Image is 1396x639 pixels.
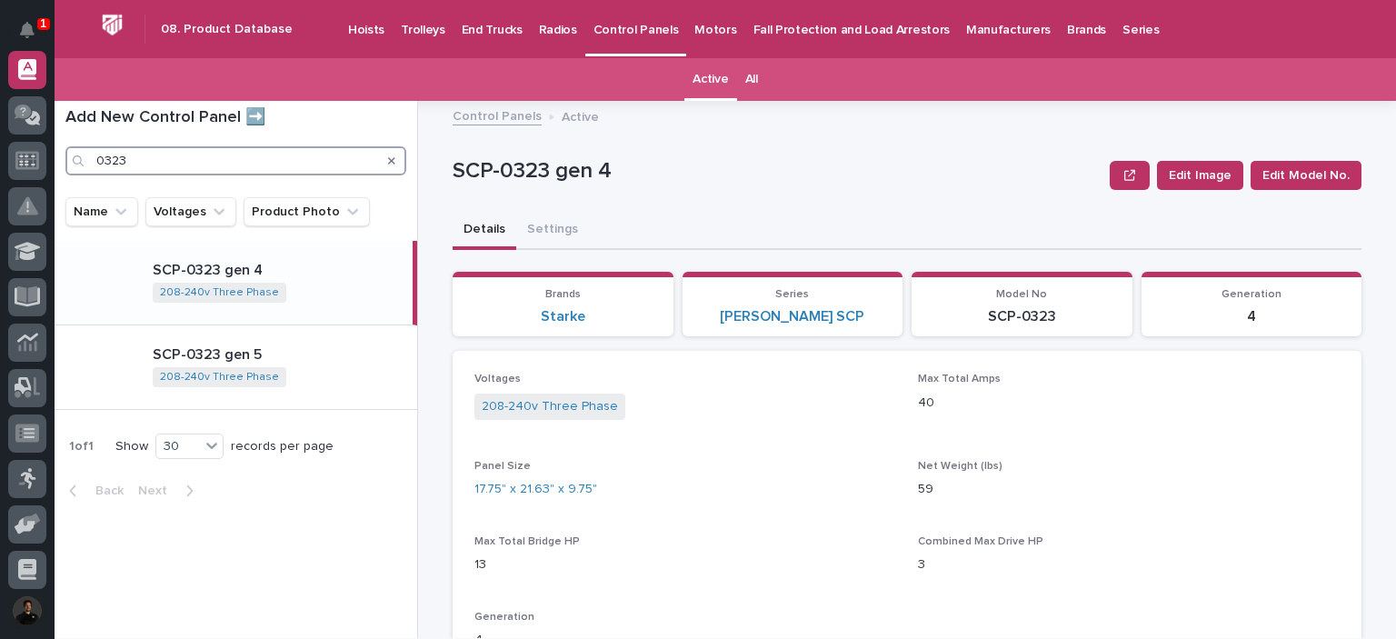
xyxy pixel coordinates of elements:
[65,146,406,175] input: Search
[85,484,124,497] span: Back
[474,461,531,472] span: Panel Size
[8,11,46,49] button: Notifications
[918,461,1002,472] span: Net Weight (lbs)
[918,374,1001,384] span: Max Total Amps
[693,58,728,101] a: Active
[1152,308,1351,325] p: 4
[453,212,516,250] button: Details
[55,483,131,499] button: Back
[453,105,542,125] a: Control Panels
[231,439,334,454] p: records per page
[65,197,138,226] button: Name
[474,612,534,623] span: Generation
[453,158,1102,185] p: SCP-0323 gen 4
[244,197,370,226] button: Product Photo
[545,289,581,300] span: Brands
[153,262,405,279] p: SCP-0323 gen 4
[996,289,1047,300] span: Model No
[156,437,200,456] div: 30
[153,346,410,364] p: SCP-0323 gen 5
[775,289,809,300] span: Series
[474,555,896,574] p: 13
[474,536,580,547] span: Max Total Bridge HP
[138,484,178,497] span: Next
[160,286,279,299] a: 208-240v Three Phase
[922,308,1122,325] p: SCP-0323
[1221,289,1281,300] span: Generation
[1251,161,1361,190] button: Edit Model No.
[541,308,585,325] a: Starke
[918,480,1340,499] p: 59
[745,58,758,101] a: All
[40,17,46,30] p: 1
[482,397,618,416] a: 208-240v Three Phase
[161,22,293,37] h2: 08. Product Database
[115,439,148,454] p: Show
[516,212,589,250] button: Settings
[55,241,417,325] a: SCP-0323 gen 4208-240v Three Phase
[23,22,46,51] div: Notifications1
[918,555,1340,574] p: 3
[55,424,108,469] p: 1 of 1
[562,105,599,125] p: Active
[160,371,279,384] a: 208-240v Three Phase
[131,483,208,499] button: Next
[8,592,46,630] button: users-avatar
[65,108,406,128] h1: Add New Control Panel ➡️
[474,374,521,384] span: Voltages
[918,394,1340,413] p: 40
[1262,166,1350,185] span: Edit Model No.
[55,325,417,410] a: SCP-0323 gen 5208-240v Three Phase
[918,536,1043,547] span: Combined Max Drive HP
[474,480,597,499] a: 17.75" x 21.63" x 9.75"
[1169,166,1231,185] span: Edit Image
[95,8,129,42] img: Workspace Logo
[145,197,236,226] button: Voltages
[1157,161,1243,190] button: Edit Image
[720,308,864,325] a: [PERSON_NAME] SCP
